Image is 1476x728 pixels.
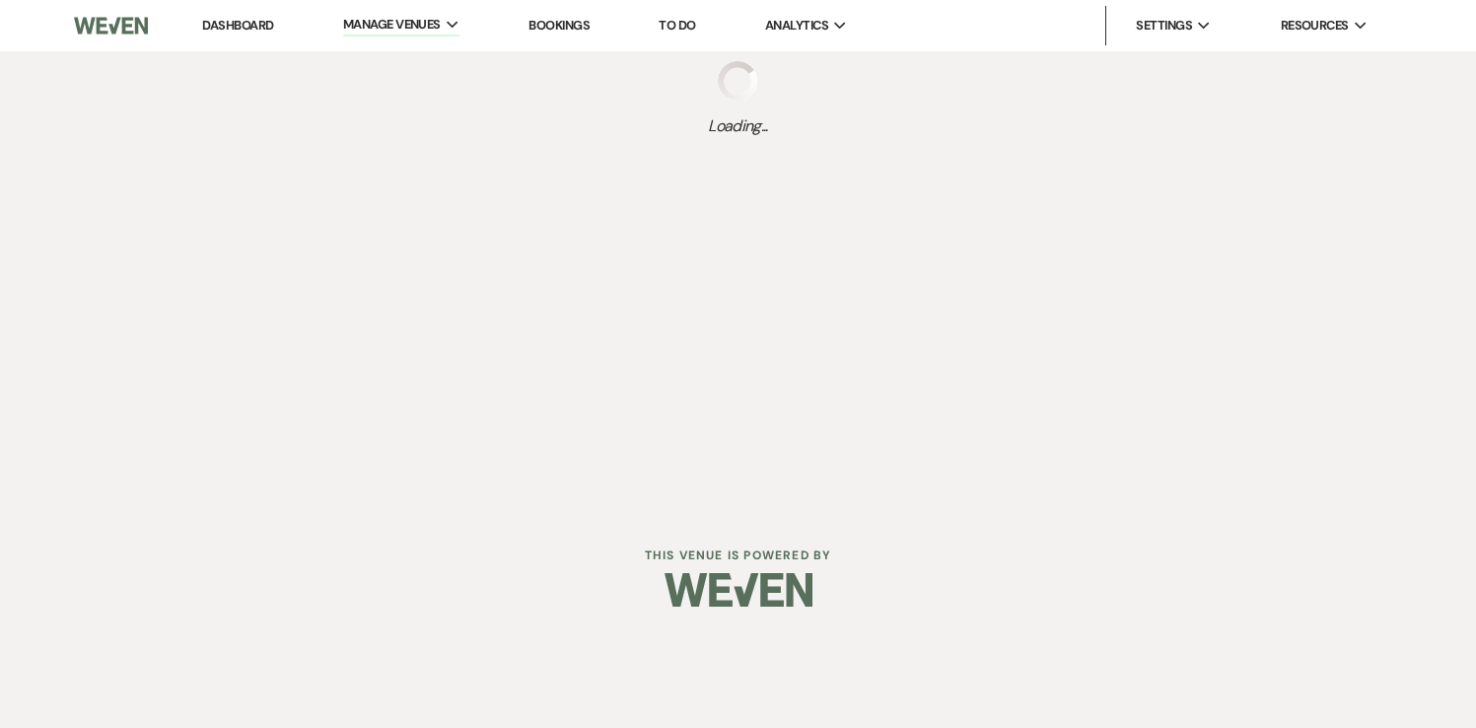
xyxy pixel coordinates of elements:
img: Weven Logo [74,5,148,46]
span: Settings [1136,16,1192,36]
img: Weven Logo [665,555,812,624]
span: Loading... [708,114,768,138]
span: Analytics [765,16,828,36]
img: loading spinner [718,61,757,101]
a: Dashboard [202,17,273,34]
span: Manage Venues [343,15,441,35]
span: Resources [1281,16,1349,36]
a: To Do [659,17,695,34]
a: Bookings [528,17,590,34]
